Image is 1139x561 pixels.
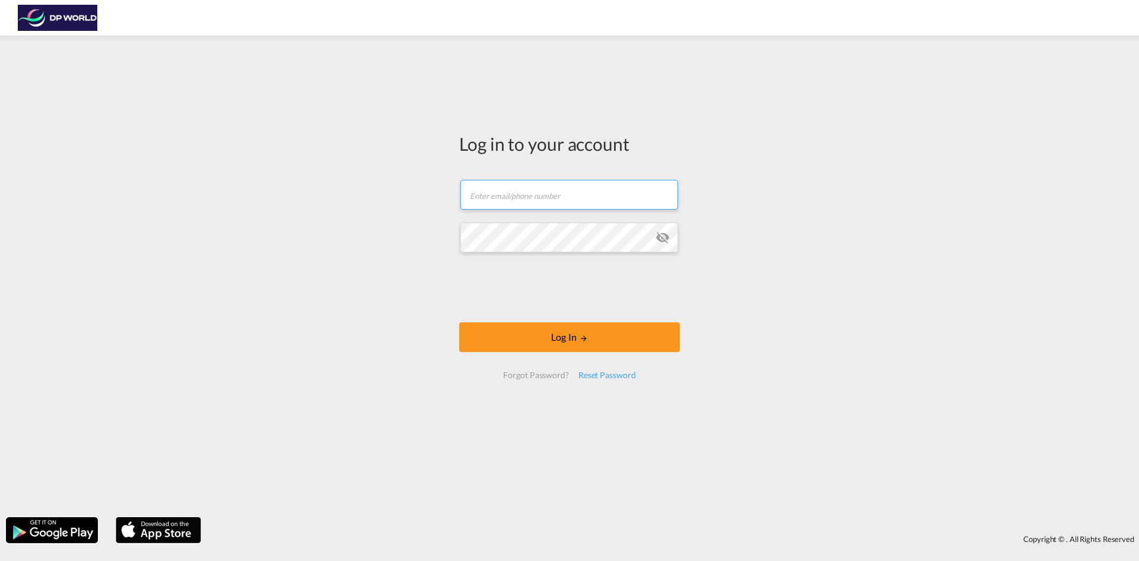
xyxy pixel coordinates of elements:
[114,516,202,544] img: apple.png
[207,529,1139,549] div: Copyright © . All Rights Reserved
[459,322,680,352] button: LOGIN
[479,264,660,310] iframe: reCAPTCHA
[460,180,678,210] input: Enter email/phone number
[18,5,98,31] img: c08ca190194411f088ed0f3ba295208c.png
[656,230,670,245] md-icon: icon-eye-off
[498,365,573,386] div: Forgot Password?
[5,516,99,544] img: google.png
[459,131,680,156] div: Log in to your account
[574,365,641,386] div: Reset Password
